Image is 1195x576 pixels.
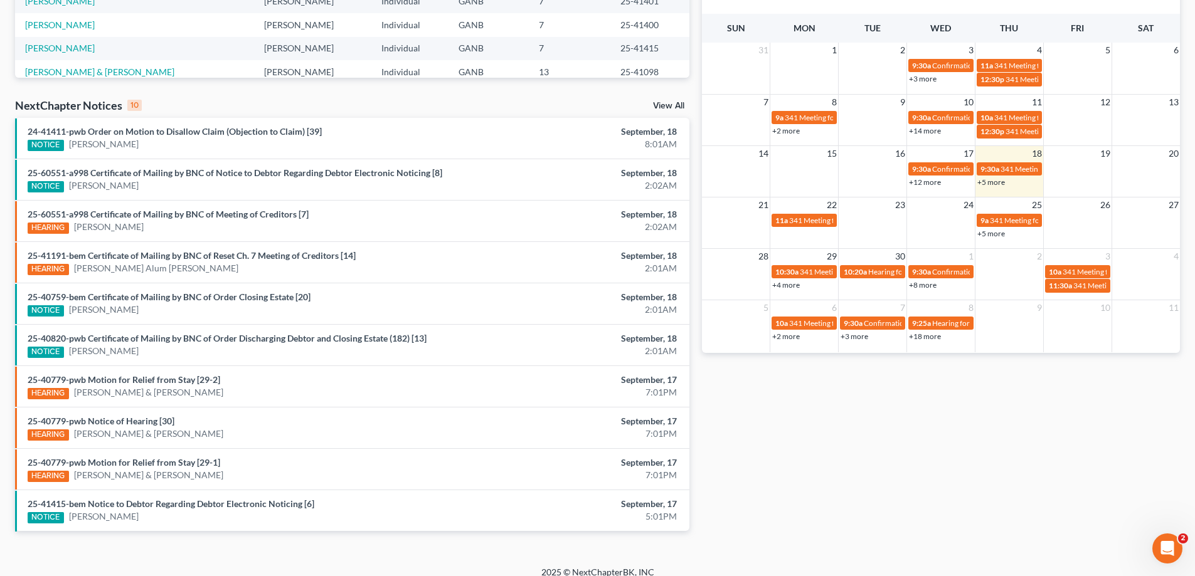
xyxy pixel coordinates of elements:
[25,66,174,77] a: [PERSON_NAME] & [PERSON_NAME]
[1071,23,1084,33] span: Fri
[772,126,800,135] a: +2 more
[826,197,838,212] span: 22
[610,60,689,83] td: 25-41098
[868,267,966,276] span: Hearing for [PERSON_NAME]
[25,43,95,53] a: [PERSON_NAME]
[980,113,993,122] span: 10a
[74,469,223,481] a: [PERSON_NAME] & [PERSON_NAME]
[469,249,677,262] div: September, 18
[254,13,371,36] td: [PERSON_NAME]
[757,197,770,212] span: 21
[775,113,783,122] span: 9a
[789,216,902,225] span: 341 Meeting for [PERSON_NAME]
[1167,95,1180,110] span: 13
[469,125,677,138] div: September, 18
[1036,300,1043,315] span: 9
[69,138,139,150] a: [PERSON_NAME]
[28,291,311,302] a: 25-40759-bem Certificate of Mailing by BNC of Order Closing Estate [20]
[529,60,611,83] td: 13
[74,262,238,275] a: [PERSON_NAME] Alum [PERSON_NAME]
[912,164,931,174] span: 9:30a
[28,264,69,275] div: HEARING
[794,23,815,33] span: Mon
[967,249,975,264] span: 1
[28,416,174,426] a: 25-40779-pwb Notice of Hearing [30]
[469,291,677,303] div: September, 18
[28,333,427,343] a: 25-40820-pwb Certificate of Mailing by BNC of Order Discharging Debtor and Closing Estate (182) [13]
[762,95,770,110] span: 7
[757,146,770,161] span: 14
[69,179,139,192] a: [PERSON_NAME]
[932,61,1076,70] span: Confirmation Hearing for [PERSON_NAME]
[932,318,1030,328] span: Hearing for [PERSON_NAME]
[469,498,677,510] div: September, 17
[1001,164,1180,174] span: 341 Meeting for [PERSON_NAME] & [PERSON_NAME]
[980,61,993,70] span: 11a
[1036,43,1043,58] span: 4
[28,471,69,482] div: HEARING
[831,300,838,315] span: 6
[469,303,677,316] div: 2:01AM
[977,229,1005,238] a: +5 more
[469,179,677,192] div: 2:02AM
[127,100,142,111] div: 10
[74,386,223,399] a: [PERSON_NAME] & [PERSON_NAME]
[449,37,529,60] td: GANB
[930,23,951,33] span: Wed
[980,164,999,174] span: 9:30a
[74,221,144,233] a: [PERSON_NAME]
[909,126,941,135] a: +14 more
[28,347,64,358] div: NOTICE
[28,140,64,151] div: NOTICE
[469,167,677,179] div: September, 18
[899,300,906,315] span: 7
[967,43,975,58] span: 3
[962,197,975,212] span: 24
[1031,95,1043,110] span: 11
[962,146,975,161] span: 17
[912,318,931,328] span: 9:25a
[15,98,142,113] div: NextChapter Notices
[469,221,677,233] div: 2:02AM
[254,37,371,60] td: [PERSON_NAME]
[1006,127,1118,136] span: 341 Meeting for [PERSON_NAME]
[1031,146,1043,161] span: 18
[772,332,800,341] a: +2 more
[899,43,906,58] span: 2
[894,249,906,264] span: 30
[912,113,931,122] span: 9:30a
[25,19,95,30] a: [PERSON_NAME]
[1167,146,1180,161] span: 20
[469,415,677,427] div: September, 17
[994,113,1186,122] span: 341 Meeting for [PERSON_NAME] Alum [PERSON_NAME]
[1152,533,1182,563] iframe: Intercom live chat
[909,332,941,341] a: +18 more
[469,138,677,150] div: 8:01AM
[74,427,223,440] a: [PERSON_NAME] & [PERSON_NAME]
[69,303,139,316] a: [PERSON_NAME]
[28,305,64,317] div: NOTICE
[69,345,139,357] a: [PERSON_NAME]
[28,209,309,219] a: 25-60551-a998 Certificate of Mailing by BNC of Meeting of Creditors [7]
[1167,197,1180,212] span: 27
[772,280,800,290] a: +4 more
[1138,23,1154,33] span: Sat
[28,250,356,261] a: 25-41191-bem Certificate of Mailing by BNC of Reset Ch. 7 Meeting of Creditors [14]
[469,427,677,440] div: 7:01PM
[844,318,863,328] span: 9:30a
[894,146,906,161] span: 16
[775,216,788,225] span: 11a
[469,469,677,481] div: 7:01PM
[1063,267,1176,276] span: 341 Meeting for [PERSON_NAME]
[1049,281,1072,290] span: 11:30a
[28,126,322,137] a: 24-41411-pwb Order on Motion to Disallow Claim (Objection to Claim) [39]
[469,208,677,221] div: September, 18
[826,146,838,161] span: 15
[653,102,684,110] a: View All
[469,374,677,386] div: September, 17
[831,43,838,58] span: 1
[899,95,906,110] span: 9
[980,75,1004,84] span: 12:30p
[909,74,937,83] a: +3 more
[980,127,1004,136] span: 12:30p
